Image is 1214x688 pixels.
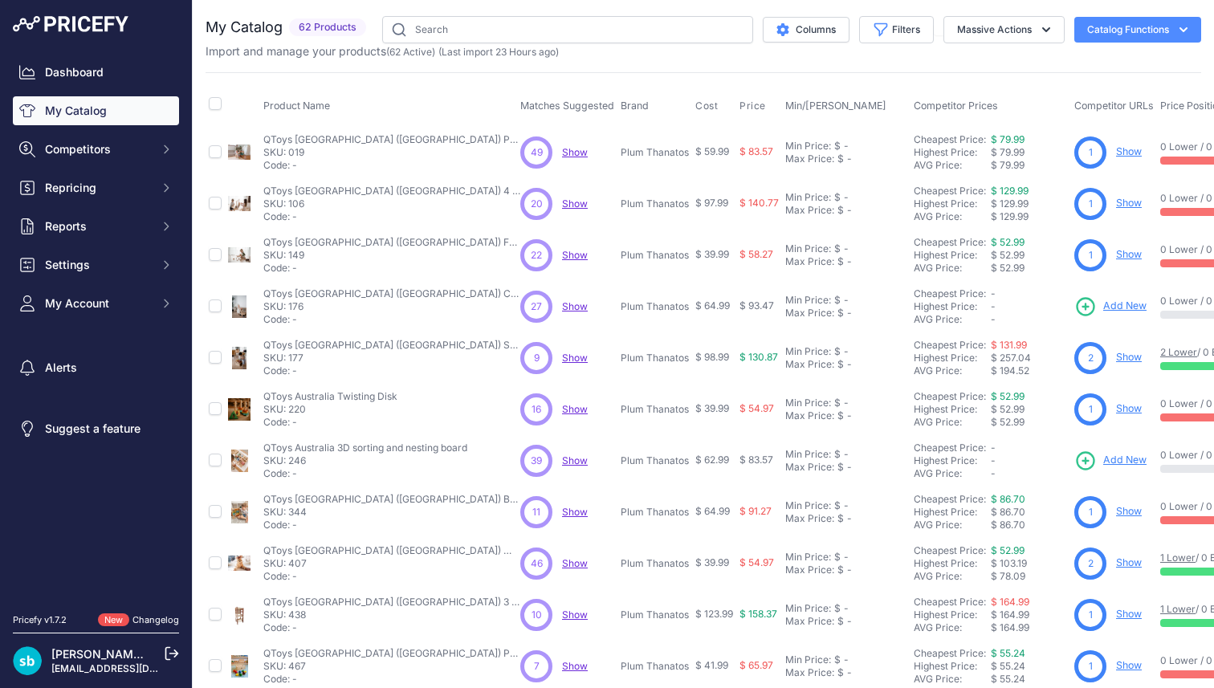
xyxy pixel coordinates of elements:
[914,249,991,262] div: Highest Price:
[859,16,934,43] button: Filters
[13,613,67,627] div: Pricefy v1.7.2
[532,505,540,519] span: 11
[621,300,689,313] p: Plum Thanatos
[991,544,1025,556] a: $ 52.99
[695,248,729,260] span: $ 39.99
[1103,453,1147,468] span: Add New
[841,499,849,512] div: -
[991,390,1025,402] a: $ 52.99
[621,454,689,467] p: Plum Thanatos
[785,512,834,525] div: Max Price:
[1089,145,1093,160] span: 1
[562,403,588,415] span: Show
[834,294,841,307] div: $
[785,602,831,615] div: Min Price:
[739,248,773,260] span: $ 58.27
[991,673,1068,686] div: $ 55.24
[914,442,986,454] a: Cheapest Price:
[562,146,588,158] a: Show
[13,58,179,87] a: Dashboard
[621,660,689,673] p: Plum Thanatos
[1088,351,1094,365] span: 2
[562,557,588,569] a: Show
[534,659,540,674] span: 7
[13,414,179,443] a: Suggest a feature
[695,299,730,311] span: $ 64.99
[914,621,991,634] div: AVG Price:
[914,364,991,377] div: AVG Price:
[389,46,432,58] a: 62 Active
[534,351,540,365] span: 9
[837,307,844,320] div: $
[263,100,330,112] span: Product Name
[621,557,689,570] p: Plum Thanatos
[45,257,150,273] span: Settings
[263,519,520,531] p: Code: -
[841,448,849,461] div: -
[739,299,774,311] span: $ 93.47
[531,145,543,160] span: 49
[13,289,179,318] button: My Account
[562,454,588,466] span: Show
[695,100,721,112] button: Cost
[991,313,996,325] span: -
[834,551,841,564] div: $
[914,197,991,210] div: Highest Price:
[844,461,852,474] div: -
[621,506,689,519] p: Plum Thanatos
[263,287,520,300] p: QToys [GEOGRAPHIC_DATA] ([GEOGRAPHIC_DATA]) CLASSIC BABY [PERSON_NAME]
[562,300,588,312] a: Show
[785,255,834,268] div: Max Price:
[785,140,831,153] div: Min Price:
[263,197,520,210] p: SKU: 106
[263,647,520,660] p: QToys [GEOGRAPHIC_DATA] ([GEOGRAPHIC_DATA]) Peek a Boo Sorting Box
[532,402,541,417] span: 16
[841,397,849,409] div: -
[844,153,852,165] div: -
[739,402,774,414] span: $ 54.97
[695,608,733,620] span: $ 123.99
[991,493,1025,505] a: $ 86.70
[844,512,852,525] div: -
[386,46,435,58] span: ( )
[13,212,179,241] button: Reports
[914,416,991,429] div: AVG Price:
[991,236,1025,248] a: $ 52.99
[914,185,986,197] a: Cheapest Price:
[914,660,991,673] div: Highest Price:
[263,442,467,454] p: QToys Australia 3D sorting and nesting board
[914,262,991,275] div: AVG Price:
[45,295,150,311] span: My Account
[263,506,520,519] p: SKU: 344
[837,204,844,217] div: $
[531,197,543,211] span: 20
[695,659,728,671] span: $ 41.99
[914,544,986,556] a: Cheapest Price:
[695,351,729,363] span: $ 98.99
[785,615,834,628] div: Max Price:
[1116,505,1142,517] a: Show
[785,204,834,217] div: Max Price:
[739,145,773,157] span: $ 83.57
[263,210,520,223] p: Code: -
[621,352,689,364] p: Plum Thanatos
[914,673,991,686] div: AVG Price:
[914,454,991,467] div: Highest Price:
[841,551,849,564] div: -
[562,352,588,364] a: Show
[991,300,996,312] span: -
[45,180,150,196] span: Repricing
[914,300,991,313] div: Highest Price:
[132,614,179,625] a: Changelog
[914,506,991,519] div: Highest Price:
[841,242,849,255] div: -
[841,294,849,307] div: -
[991,621,1068,634] div: $ 164.99
[1160,552,1196,564] a: 1 Lower
[263,596,520,609] p: QToys [GEOGRAPHIC_DATA] ([GEOGRAPHIC_DATA]) 3 in 1 Learning Tower
[1116,402,1142,414] a: Show
[991,403,1025,415] span: $ 52.99
[991,185,1029,197] a: $ 129.99
[785,653,831,666] div: Min Price:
